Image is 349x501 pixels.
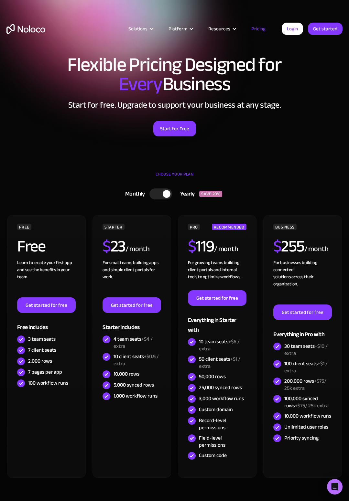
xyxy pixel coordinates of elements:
[17,238,45,254] h2: Free
[284,412,331,420] div: 10,000 workflow runs
[273,259,332,304] div: For businesses building connected solutions across their organization. ‍
[273,231,281,261] span: $
[200,25,243,33] div: Resources
[284,360,332,374] div: 100 client seats
[103,297,161,313] a: Get started for free
[304,244,329,254] div: / month
[6,169,343,186] div: CHOOSE YOUR PLAN
[284,376,326,393] span: +$75/ 25k extra
[199,337,240,354] span: +$6 / extra
[153,121,196,136] a: Start for Free
[295,401,329,410] span: +$75/ 25k extra
[273,320,332,341] div: Everything in Pro with
[103,259,161,297] div: For small teams building apps and simple client portals for work. ‍
[284,341,328,358] span: +$10 / extra
[103,224,124,230] div: STARTER
[117,189,150,199] div: Monthly
[188,224,200,230] div: PRO
[199,434,246,449] div: Field-level permissions
[114,392,158,400] div: 1,000 workflow runs
[6,55,343,94] h1: Flexible Pricing Designed for Business
[28,379,68,387] div: 100 workflow runs
[273,304,332,320] a: Get started for free
[188,290,246,306] a: Get started for free
[284,434,319,442] div: Priority syncing
[199,406,233,413] div: Custom domain
[103,238,125,254] h2: 23
[128,25,147,33] div: Solutions
[188,259,246,290] div: For growing teams building client portals and internal tools to optimize workflows.
[308,23,343,35] a: Get started
[199,417,246,431] div: Record-level permissions
[103,313,161,334] div: Starter includes
[28,346,56,354] div: 7 client seats
[188,306,246,336] div: Everything in Starter with
[125,244,150,254] div: / month
[273,224,297,230] div: BUSINESS
[114,353,161,367] div: 10 client seats
[284,343,332,357] div: 30 team seats
[199,354,240,371] span: +$1 / extra
[114,334,153,351] span: +$4 / extra
[17,224,31,230] div: FREE
[284,359,328,376] span: +$1 / extra
[199,452,227,459] div: Custom code
[114,381,154,389] div: 5,000 synced rows
[169,25,187,33] div: Platform
[6,100,343,110] h2: Start for free. Upgrade to support your business at any stage.
[28,357,52,365] div: 2,000 rows
[284,423,328,431] div: Unlimited user roles
[114,352,159,368] span: +$0.5 / extra
[327,479,343,495] div: Open Intercom Messenger
[273,238,304,254] h2: 255
[284,395,332,409] div: 100,000 synced rows
[17,259,76,297] div: Learn to create your first app and see the benefits in your team ‍
[199,384,242,391] div: 25,000 synced rows
[214,244,238,254] div: / month
[119,66,162,102] span: Every
[114,336,161,350] div: 4 team seats
[160,25,200,33] div: Platform
[199,191,222,197] div: SAVE 20%
[199,356,246,370] div: 50 client seats
[188,238,214,254] h2: 119
[284,378,332,392] div: 200,000 rows
[6,24,45,34] a: home
[212,224,246,230] div: RECOMMENDED
[17,297,76,313] a: Get started for free
[282,23,303,35] a: Login
[28,368,62,376] div: 7 pages per app
[199,373,226,380] div: 50,000 rows
[243,25,274,33] a: Pricing
[17,313,76,334] div: Free includes
[188,231,196,261] span: $
[199,395,244,402] div: 3,000 workflow runs
[120,25,160,33] div: Solutions
[208,25,230,33] div: Resources
[28,336,56,343] div: 3 team seats
[103,231,111,261] span: $
[199,338,246,352] div: 10 team seats
[172,189,199,199] div: Yearly
[114,370,139,378] div: 10,000 rows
